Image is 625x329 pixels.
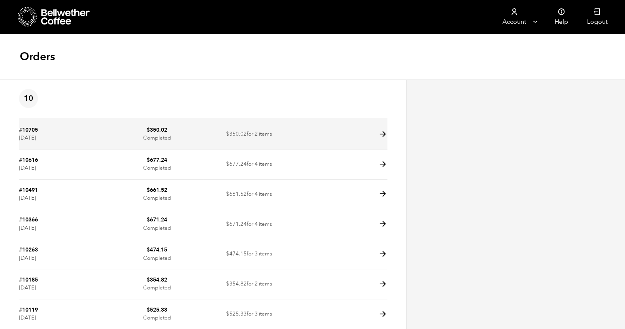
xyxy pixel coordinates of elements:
span: 350.02 [226,130,247,138]
td: for 3 items [203,239,295,269]
span: 10 [19,89,38,108]
span: $ [226,280,229,287]
bdi: 354.82 [147,276,167,284]
td: for 2 items [203,119,295,149]
span: 354.82 [226,280,247,287]
bdi: 525.33 [147,306,167,314]
td: Completed [111,239,203,269]
span: $ [147,216,150,223]
span: $ [147,156,150,164]
td: Completed [111,149,203,180]
time: [DATE] [19,134,36,142]
a: #10491 [19,186,38,194]
span: $ [226,310,229,318]
td: for 4 items [203,149,295,180]
span: $ [147,126,150,134]
time: [DATE] [19,164,36,172]
time: [DATE] [19,224,36,232]
span: $ [147,276,150,284]
h1: Orders [20,49,55,64]
a: #10705 [19,126,38,134]
span: $ [226,250,229,257]
span: $ [147,246,150,253]
td: Completed [111,180,203,210]
span: $ [147,306,150,314]
td: for 4 items [203,209,295,239]
span: $ [226,220,229,228]
bdi: 671.24 [147,216,167,223]
bdi: 350.02 [147,126,167,134]
span: 474.15 [226,250,247,257]
bdi: 661.52 [147,186,167,194]
bdi: 677.24 [147,156,167,164]
a: #10616 [19,156,38,164]
time: [DATE] [19,314,36,321]
span: $ [147,186,150,194]
td: Completed [111,209,203,239]
span: 677.24 [226,160,247,168]
td: for 4 items [203,180,295,210]
a: #10366 [19,216,38,223]
span: $ [226,160,229,168]
span: $ [226,130,229,138]
span: 661.52 [226,190,247,198]
td: Completed [111,269,203,299]
span: 671.24 [226,220,247,228]
bdi: 474.15 [147,246,167,253]
span: $ [226,190,229,198]
a: #10119 [19,306,38,314]
time: [DATE] [19,194,36,202]
time: [DATE] [19,254,36,262]
a: #10185 [19,276,38,284]
span: 525.33 [226,310,247,318]
td: for 2 items [203,269,295,299]
a: #10263 [19,246,38,253]
td: Completed [111,119,203,149]
time: [DATE] [19,284,36,291]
